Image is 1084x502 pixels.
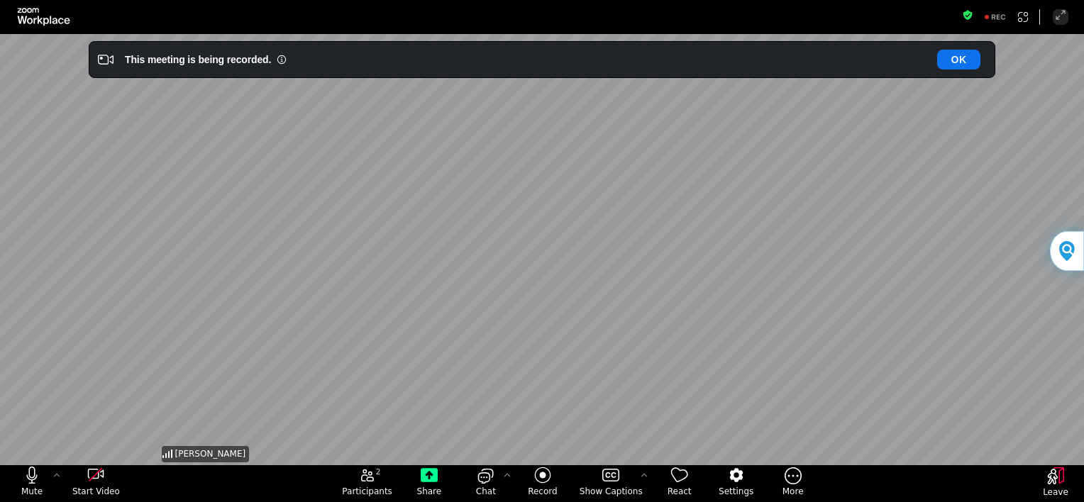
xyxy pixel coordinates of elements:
[571,467,651,501] button: Show Captions
[401,467,458,501] button: Share
[719,486,753,497] span: Settings
[1053,9,1068,25] button: Enter Full Screen
[72,486,120,497] span: Start Video
[417,486,442,497] span: Share
[765,467,822,501] button: More meeting control
[1015,9,1031,25] button: Apps Accessing Content in This Meeting
[476,486,496,497] span: Chat
[333,467,401,501] button: open the participants list pane,[2] particpants
[98,52,114,67] i: Video Recording
[1043,486,1068,498] span: Leave
[277,55,287,65] i: Information Small
[125,52,271,67] div: This meeting is being recorded.
[1027,467,1084,501] button: Leave
[64,467,128,501] button: start my video
[651,467,708,501] button: React
[500,467,514,485] button: Chat Settings
[708,467,765,501] button: Settings
[376,467,381,478] span: 2
[637,467,651,485] button: More options for captions, menu button
[528,486,557,497] span: Record
[50,467,64,485] button: More audio controls
[580,486,643,497] span: Show Captions
[175,448,246,460] span: [PERSON_NAME]
[668,486,692,497] span: React
[782,486,804,497] span: More
[962,9,973,25] button: Meeting information
[978,9,1012,25] div: Recording to cloud
[458,467,514,501] button: open the chat panel
[937,50,980,69] button: OK
[21,486,43,497] span: Mute
[514,467,571,501] button: Record
[342,486,392,497] span: Participants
